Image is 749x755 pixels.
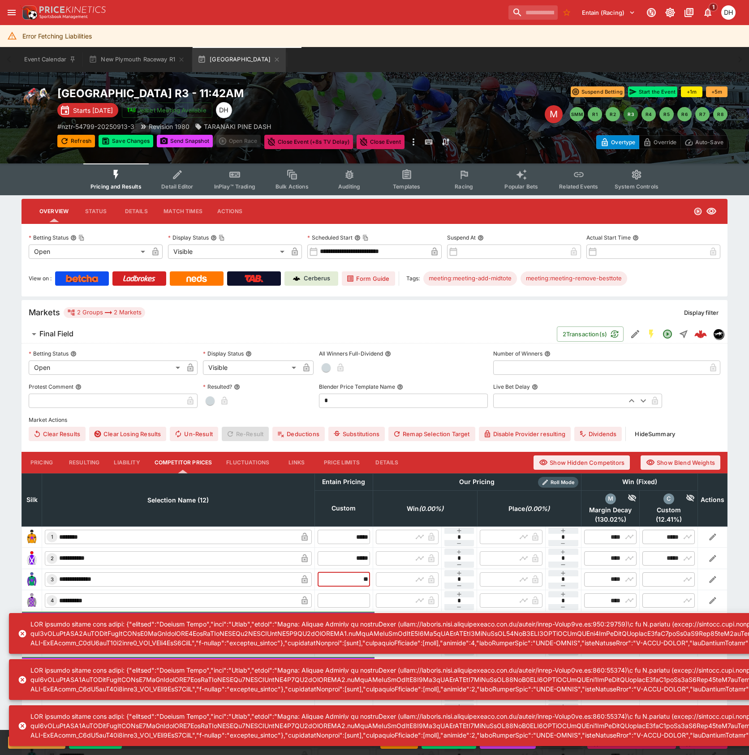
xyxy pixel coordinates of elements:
[67,307,142,318] div: 2 Groups 2 Markets
[677,107,692,121] button: R6
[25,572,39,587] img: runner 3
[8,736,65,749] button: Suspend Betting
[627,326,643,342] button: Edit Detail
[588,107,602,121] button: R1
[367,452,407,473] button: Details
[83,47,190,72] button: New Plymouth Raceway R1
[447,234,476,241] p: Suspend At
[49,534,55,540] span: 1
[538,477,578,488] div: Show/hide Price Roll mode configuration.
[406,271,420,286] label: Tags:
[39,6,106,13] img: PriceKinetics
[692,325,710,343] a: 821dfaa9-e9b1-4b31-b80d-29028c50b8ce
[29,307,60,317] h5: Markets
[19,47,82,72] button: Event Calendar
[304,274,330,283] p: Cerberus
[559,183,598,190] span: Related Events
[73,106,113,115] p: Starts [DATE]
[574,427,622,441] button: Dividends
[714,329,723,339] img: nztr
[49,555,56,562] span: 2
[138,495,219,506] span: Selection Name (12)
[245,275,263,282] img: TabNZ
[222,427,269,441] span: Re-Result
[25,530,39,544] img: runner 1
[584,506,637,514] span: Margin Decay
[393,183,420,190] span: Templates
[388,427,475,441] button: Remap Selection Target
[276,452,317,473] button: Links
[700,4,716,21] button: Notifications
[493,350,542,357] p: Number of Winners
[570,107,727,121] nav: pagination navigation
[29,245,148,259] div: Open
[532,384,538,390] button: Live Bet Delay
[90,183,142,190] span: Pricing and Results
[211,235,217,241] button: Display StatusCopy To Clipboard
[127,106,136,115] img: jetbet-logo.svg
[216,135,261,147] div: split button
[721,5,736,20] div: Daniel Hooper
[245,351,252,357] button: Display Status
[147,452,220,473] button: Competitor Prices
[168,234,209,241] p: Display Status
[643,4,659,21] button: Connected to PK
[29,383,73,390] p: Protest Comment
[641,107,656,121] button: R4
[264,135,353,149] button: Close Event (+8s TV Delay)
[338,183,360,190] span: Auditing
[713,329,724,339] div: nztr
[57,86,392,100] h2: Copy To Clipboard
[560,5,574,20] button: No Bookmarks
[107,452,147,473] button: Liability
[203,383,232,390] p: Resulted?
[307,234,353,241] p: Scheduled Start
[679,305,724,320] button: Display filter
[706,206,717,217] svg: Visible
[628,86,677,97] button: Start the Event
[195,122,271,131] div: TARANAKI PINE DASH
[521,274,627,283] span: meeting:meeting-remove-besttote
[29,234,69,241] p: Betting Status
[577,5,641,20] button: Select Tenant
[709,3,718,12] span: 1
[534,455,630,470] button: Show Hidden Competitors
[157,135,213,147] button: Send Snapshot
[659,326,676,342] button: Open
[456,476,498,488] div: Our Pricing
[642,506,695,514] span: Custom
[32,201,76,222] button: Overview
[362,235,369,241] button: Copy To Clipboard
[525,503,550,514] em: ( 0.00 %)
[397,503,453,514] span: Win(0.00%)
[319,383,395,390] p: Blender Price Template Name
[123,275,155,282] img: Ladbrokes
[29,350,69,357] p: Betting Status
[479,427,571,441] button: Disable Provider resulting
[192,47,286,72] button: [GEOGRAPHIC_DATA]
[317,452,367,473] button: Price Limits
[210,201,250,222] button: Actions
[49,576,56,583] span: 3
[615,183,659,190] span: System Controls
[314,490,373,526] th: Custom
[606,107,620,121] button: R2
[681,86,702,97] button: +1m
[314,473,373,490] th: Entain Pricing
[234,384,240,390] button: Resulted?
[616,493,637,504] div: Hide Competitor
[22,86,50,115] img: horse_racing.png
[29,271,52,286] label: View on :
[342,271,395,286] a: Form Guide
[662,329,673,339] svg: Open
[397,384,403,390] button: Blender Price Template Name
[584,515,637,523] span: ( 130.02 %)
[89,427,166,441] button: Clear Losing Results
[20,4,38,21] img: PriceKinetics Logo
[681,4,697,21] button: Documentation
[22,28,92,44] div: Error Fetching Liabilities
[586,234,631,241] p: Actual Start Time
[78,235,85,241] button: Copy To Clipboard
[272,427,325,441] button: Deductions
[695,107,710,121] button: R7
